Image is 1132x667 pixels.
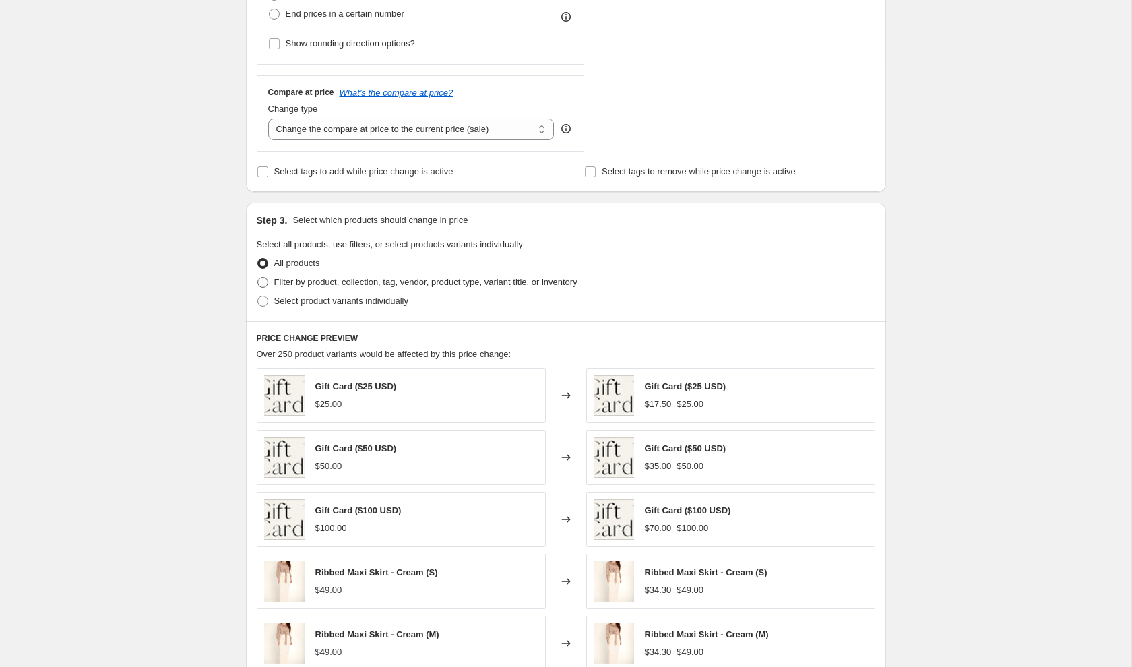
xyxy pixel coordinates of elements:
div: $34.30 [645,645,672,659]
h3: Compare at price [268,87,334,98]
div: $50.00 [315,459,342,473]
img: gift-card-958190_80x.jpg [264,437,305,478]
strike: $50.00 [677,459,703,473]
span: Ribbed Maxi Skirt - Cream (S) [315,567,438,577]
span: Gift Card ($25 USD) [645,381,726,391]
div: $49.00 [315,645,342,659]
span: Gift Card ($25 USD) [315,381,397,391]
strike: $49.00 [677,645,703,659]
span: Select all products, use filters, or select products variants individually [257,239,523,249]
h2: Step 3. [257,214,288,227]
span: Select tags to remove while price change is active [602,166,796,177]
span: Over 250 product variants would be affected by this price change: [257,349,511,359]
img: ribbed-maxi-skirt-cream-177629_80x.jpg [594,561,634,602]
img: ribbed-maxi-skirt-cream-177629_80x.jpg [264,561,305,602]
div: $35.00 [645,459,672,473]
img: gift-card-958190_80x.jpg [264,499,305,540]
span: Change type [268,104,318,114]
span: End prices in a certain number [286,9,404,19]
span: Filter by product, collection, tag, vendor, product type, variant title, or inventory [274,277,577,287]
span: Ribbed Maxi Skirt - Cream (M) [645,629,769,639]
img: gift-card-958190_80x.jpg [264,375,305,416]
div: $17.50 [645,398,672,411]
span: Select tags to add while price change is active [274,166,453,177]
h6: PRICE CHANGE PREVIEW [257,333,875,344]
strike: $49.00 [677,583,703,597]
img: ribbed-maxi-skirt-cream-177629_80x.jpg [264,623,305,664]
img: ribbed-maxi-skirt-cream-177629_80x.jpg [594,623,634,664]
strike: $100.00 [677,521,708,535]
span: All products [274,258,320,268]
button: What's the compare at price? [340,88,453,98]
p: Select which products should change in price [292,214,468,227]
span: Gift Card ($50 USD) [315,443,397,453]
img: gift-card-958190_80x.jpg [594,437,634,478]
span: Gift Card ($100 USD) [315,505,402,515]
img: gift-card-958190_80x.jpg [594,375,634,416]
span: Gift Card ($50 USD) [645,443,726,453]
span: Select product variants individually [274,296,408,306]
span: Ribbed Maxi Skirt - Cream (S) [645,567,767,577]
img: gift-card-958190_80x.jpg [594,499,634,540]
span: Ribbed Maxi Skirt - Cream (M) [315,629,439,639]
strike: $25.00 [677,398,703,411]
div: $25.00 [315,398,342,411]
span: Show rounding direction options? [286,38,415,49]
div: $49.00 [315,583,342,597]
div: $100.00 [315,521,347,535]
span: Gift Card ($100 USD) [645,505,731,515]
div: $70.00 [645,521,672,535]
div: help [559,122,573,135]
div: $34.30 [645,583,672,597]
